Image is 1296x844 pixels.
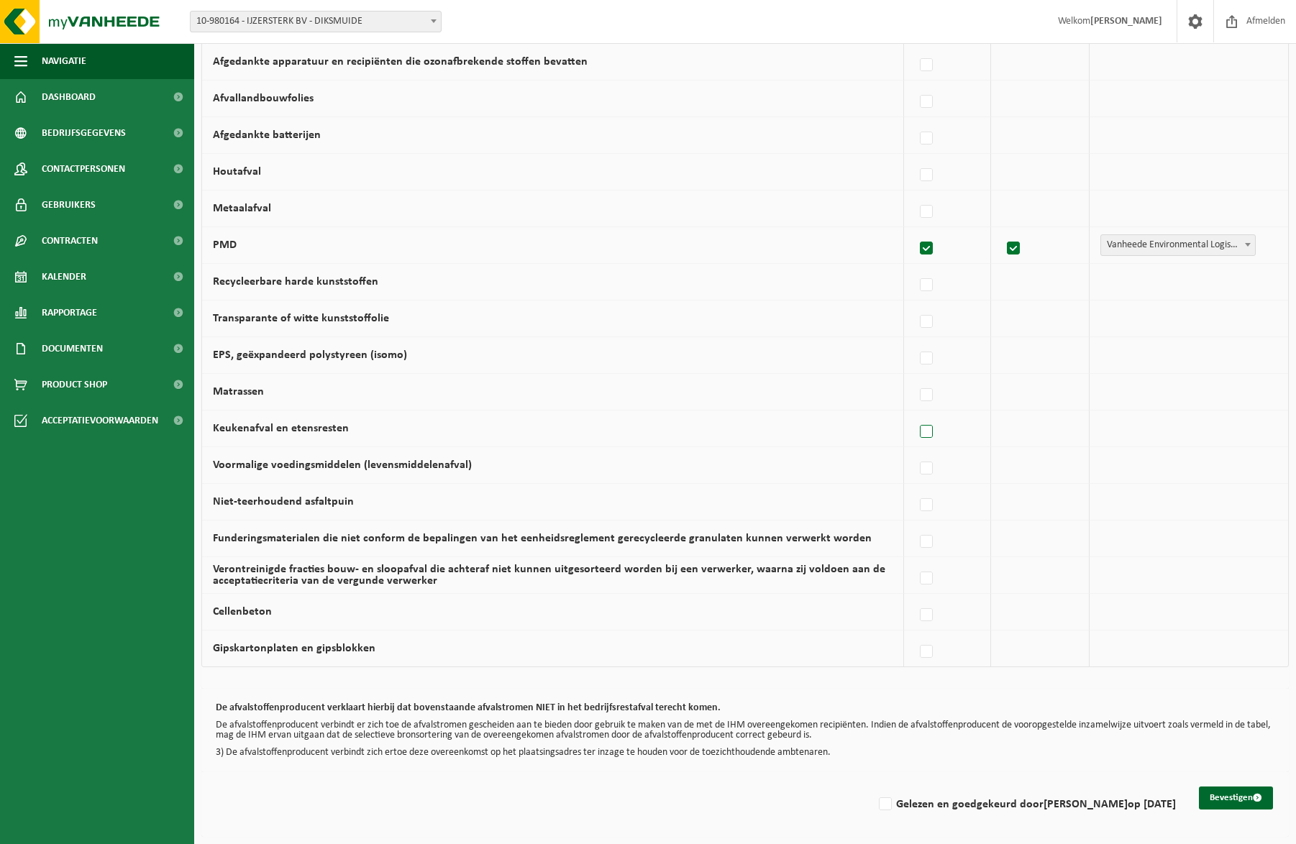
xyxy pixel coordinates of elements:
label: Funderingsmaterialen die niet conform de bepalingen van het eenheidsreglement gerecycleerde granu... [213,533,872,544]
span: Vanheede Environmental Logistics [1100,234,1256,256]
span: Product Shop [42,367,107,403]
span: Kalender [42,259,86,295]
strong: [PERSON_NAME] [1044,799,1128,810]
label: PMD [213,239,237,251]
label: Transparante of witte kunststoffolie [213,313,389,324]
label: Voormalige voedingsmiddelen (levensmiddelenafval) [213,459,472,471]
span: 10-980164 - IJZERSTERK BV - DIKSMUIDE [191,12,441,32]
span: Navigatie [42,43,86,79]
button: Bevestigen [1199,786,1273,809]
label: Niet-teerhoudend asfaltpuin [213,496,354,508]
span: Contactpersonen [42,151,125,187]
span: Gebruikers [42,187,96,223]
span: Acceptatievoorwaarden [42,403,158,439]
label: Afgedankte apparatuur en recipiënten die ozonafbrekende stoffen bevatten [213,56,588,68]
label: EPS, geëxpandeerd polystyreen (isomo) [213,349,407,361]
label: Houtafval [213,166,261,178]
span: Bedrijfsgegevens [42,115,126,151]
span: Vanheede Environmental Logistics [1101,235,1255,255]
span: Documenten [42,331,103,367]
label: Verontreinigde fracties bouw- en sloopafval die achteraf niet kunnen uitgesorteerd worden bij een... [213,564,885,587]
span: 10-980164 - IJZERSTERK BV - DIKSMUIDE [190,11,442,32]
label: Afgedankte batterijen [213,129,321,141]
label: Keukenafval en etensresten [213,423,349,434]
strong: [PERSON_NAME] [1090,16,1162,27]
label: Gelezen en goedgekeurd door op [DATE] [876,794,1176,815]
span: Contracten [42,223,98,259]
span: Dashboard [42,79,96,115]
label: Afvallandbouwfolies [213,93,314,104]
label: Recycleerbare harde kunststoffen [213,276,378,288]
label: Cellenbeton [213,606,272,618]
label: Matrassen [213,386,264,398]
label: Gipskartonplaten en gipsblokken [213,643,375,654]
b: De afvalstoffenproducent verklaart hierbij dat bovenstaande afvalstromen NIET in het bedrijfsrest... [216,702,721,713]
p: 3) De afvalstoffenproducent verbindt zich ertoe deze overeenkomst op het plaatsingsadres ter inza... [216,748,1274,758]
label: Metaalafval [213,203,271,214]
span: Rapportage [42,295,97,331]
p: De afvalstoffenproducent verbindt er zich toe de afvalstromen gescheiden aan te bieden door gebru... [216,720,1274,740]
